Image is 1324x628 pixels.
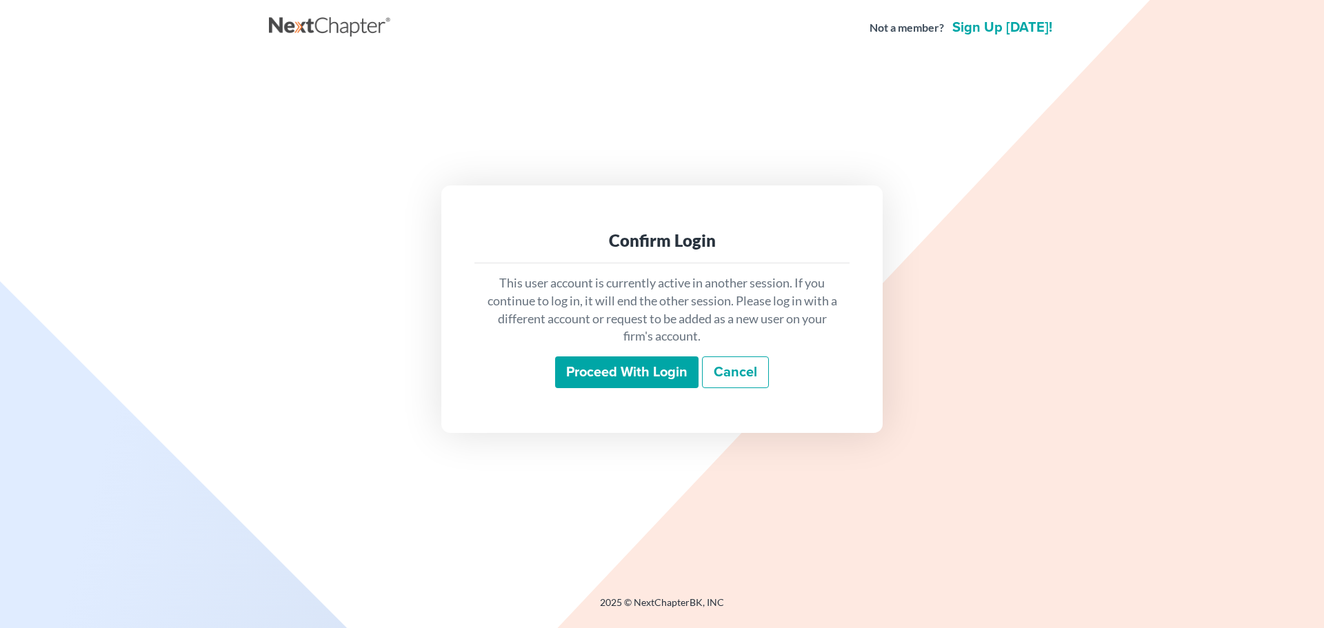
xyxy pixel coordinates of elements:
[269,596,1055,620] div: 2025 © NextChapterBK, INC
[870,20,944,36] strong: Not a member?
[555,356,699,388] input: Proceed with login
[485,274,839,345] p: This user account is currently active in another session. If you continue to log in, it will end ...
[702,356,769,388] a: Cancel
[950,21,1055,34] a: Sign up [DATE]!
[485,230,839,252] div: Confirm Login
